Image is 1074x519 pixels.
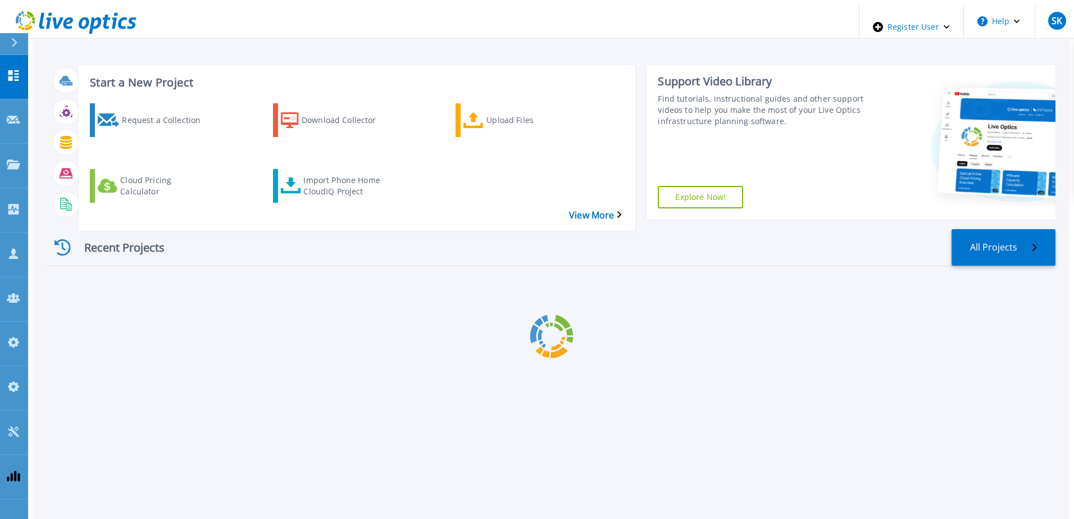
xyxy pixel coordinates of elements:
[302,106,392,134] div: Download Collector
[90,169,226,203] a: Cloud Pricing Calculator
[658,186,743,208] a: Explore Now!
[569,210,621,221] a: View More
[90,76,621,89] h3: Start a New Project
[1052,16,1062,25] span: SK
[964,4,1034,38] button: Help
[486,106,576,134] div: Upload Files
[48,234,183,261] div: Recent Projects
[456,103,591,137] a: Upload Files
[122,106,212,134] div: Request a Collection
[658,74,866,89] div: Support Video Library
[303,172,393,200] div: Import Phone Home CloudIQ Project
[859,4,963,49] div: Register User
[952,229,1055,266] a: All Projects
[120,172,210,200] div: Cloud Pricing Calculator
[90,103,226,137] a: Request a Collection
[273,103,409,137] a: Download Collector
[658,93,866,127] div: Find tutorials, instructional guides and other support videos to help you make the most of your L...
